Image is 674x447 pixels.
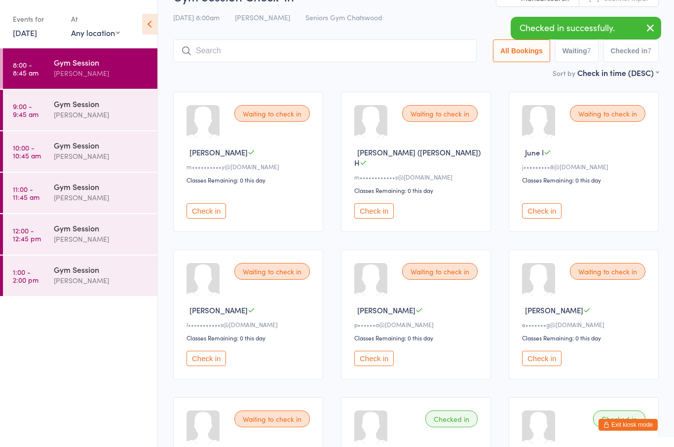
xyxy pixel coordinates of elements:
div: [PERSON_NAME] [54,275,149,286]
div: l•••••••••••s@[DOMAIN_NAME] [187,320,313,329]
div: At [71,11,120,27]
a: 8:00 -8:45 amGym Session[PERSON_NAME] [3,48,157,89]
div: Gym Session [54,264,149,275]
div: Classes Remaining: 0 this day [354,186,481,194]
a: [DATE] [13,27,37,38]
time: 9:00 - 9:45 am [13,102,38,118]
div: Events for [13,11,61,27]
div: 7 [647,47,651,55]
div: Classes Remaining: 0 this day [187,176,313,184]
div: Classes Remaining: 0 this day [522,334,648,342]
div: Any location [71,27,120,38]
div: Gym Session [54,57,149,68]
div: Checked in [593,410,645,427]
span: [PERSON_NAME] [189,147,248,157]
button: Check in [354,351,394,366]
div: Gym Session [54,223,149,233]
time: 8:00 - 8:45 am [13,61,38,76]
div: Waiting to check in [234,410,310,427]
div: Classes Remaining: 0 this day [522,176,648,184]
time: 10:00 - 10:45 am [13,144,41,159]
button: Check in [187,203,226,219]
span: Seniors Gym Chatswood [305,12,382,22]
button: Check in [522,351,562,366]
div: j•••••••••8@[DOMAIN_NAME] [522,162,648,171]
button: Check in [522,203,562,219]
span: June I [525,147,544,157]
div: p••••••a@[DOMAIN_NAME] [354,320,481,329]
div: Waiting to check in [570,105,645,122]
span: [DATE] 8:00am [173,12,220,22]
span: [PERSON_NAME] ([PERSON_NAME]) H [354,147,481,168]
a: 10:00 -10:45 amGym Session[PERSON_NAME] [3,131,157,172]
div: m••••••••••••s@[DOMAIN_NAME] [354,173,481,181]
span: [PERSON_NAME] [189,305,248,315]
div: Waiting to check in [402,263,478,280]
div: Checked in [425,410,478,427]
a: 11:00 -11:45 amGym Session[PERSON_NAME] [3,173,157,213]
div: e•••••••g@[DOMAIN_NAME] [522,320,648,329]
div: [PERSON_NAME] [54,150,149,162]
button: Checked in7 [603,39,659,62]
div: Gym Session [54,181,149,192]
div: Waiting to check in [402,105,478,122]
input: Search [173,39,477,62]
button: Waiting7 [555,39,599,62]
time: 11:00 - 11:45 am [13,185,39,201]
span: [PERSON_NAME] [525,305,583,315]
button: Check in [187,351,226,366]
button: All Bookings [493,39,550,62]
span: [PERSON_NAME] [357,305,415,315]
button: Exit kiosk mode [599,419,658,431]
a: 9:00 -9:45 amGym Session[PERSON_NAME] [3,90,157,130]
div: 7 [587,47,591,55]
time: 1:00 - 2:00 pm [13,268,38,284]
span: [PERSON_NAME] [235,12,290,22]
div: Waiting to check in [234,105,310,122]
div: Waiting to check in [570,263,645,280]
div: [PERSON_NAME] [54,68,149,79]
label: Sort by [553,68,575,78]
time: 12:00 - 12:45 pm [13,226,41,242]
div: Waiting to check in [234,263,310,280]
div: [PERSON_NAME] [54,109,149,120]
div: Check in time (DESC) [577,67,659,78]
a: 1:00 -2:00 pmGym Session[PERSON_NAME] [3,256,157,296]
div: [PERSON_NAME] [54,233,149,245]
div: [PERSON_NAME] [54,192,149,203]
div: m••••••••••y@[DOMAIN_NAME] [187,162,313,171]
div: Checked in successfully. [511,17,661,39]
div: Gym Session [54,98,149,109]
div: Gym Session [54,140,149,150]
div: Classes Remaining: 0 this day [187,334,313,342]
button: Check in [354,203,394,219]
a: 12:00 -12:45 pmGym Session[PERSON_NAME] [3,214,157,255]
div: Classes Remaining: 0 this day [354,334,481,342]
